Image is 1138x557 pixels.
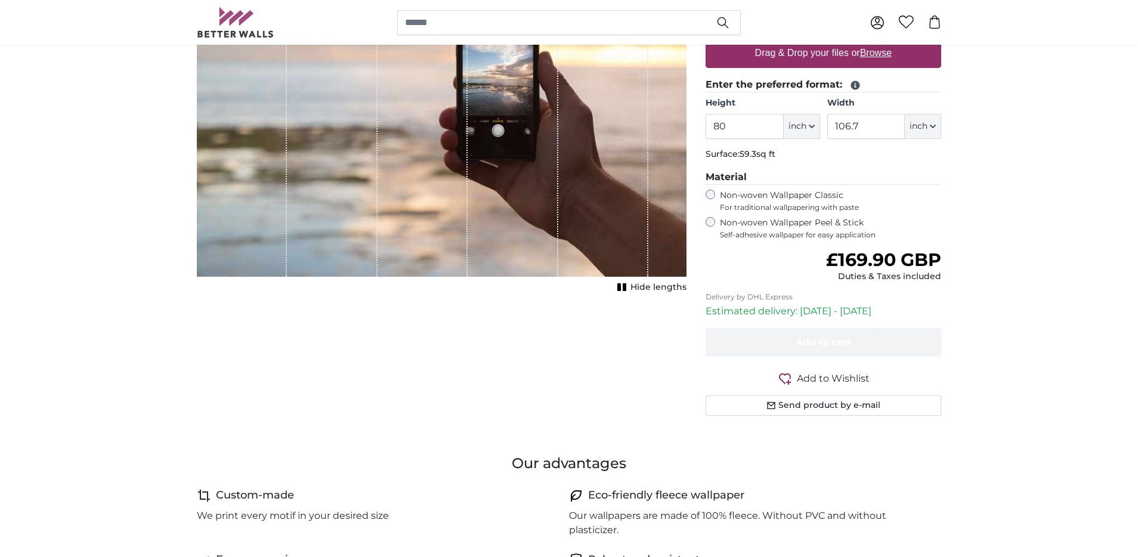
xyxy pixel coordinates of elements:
[720,217,941,240] label: Non-woven Wallpaper Peel & Stick
[588,487,744,504] h4: Eco-friendly fleece wallpaper
[706,395,941,416] button: Send product by e-mail
[750,41,896,65] label: Drag & Drop your files or
[197,509,389,523] p: We print every motif in your desired size
[720,230,941,240] span: Self-adhesive wallpaper for easy application
[797,372,870,386] span: Add to Wishlist
[706,292,941,302] p: Delivery by DHL Express
[905,114,941,139] button: inch
[826,271,941,283] div: Duties & Taxes included
[706,371,941,386] button: Add to Wishlist
[706,78,941,92] legend: Enter the preferred format:
[630,281,686,293] span: Hide lengths
[784,114,820,139] button: inch
[826,249,941,271] span: £169.90 GBP
[706,170,941,185] legend: Material
[216,487,294,504] h4: Custom-made
[740,148,775,159] span: 59.3sq ft
[706,304,941,318] p: Estimated delivery: [DATE] - [DATE]
[706,148,941,160] p: Surface:
[706,97,820,109] label: Height
[796,336,852,348] span: Add to cart
[197,454,941,473] h3: Our advantages
[788,120,806,132] span: inch
[860,48,892,58] u: Browse
[569,509,932,537] p: Our wallpapers are made of 100% fleece. Without PVC and without plasticizer.
[910,120,927,132] span: inch
[197,7,274,38] img: Betterwalls
[827,97,941,109] label: Width
[614,279,686,296] button: Hide lengths
[706,328,941,357] button: Add to cart
[720,190,941,212] label: Non-woven Wallpaper Classic
[720,203,941,212] span: For traditional wallpapering with paste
